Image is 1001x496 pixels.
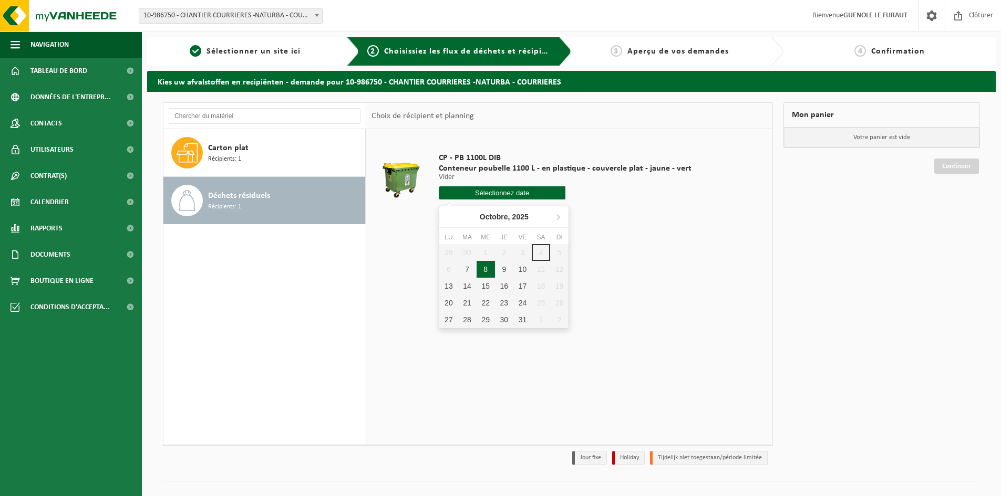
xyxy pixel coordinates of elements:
[147,71,996,91] h2: Kies uw afvalstoffen en recipiënten - demande pour 10-986750 - CHANTIER COURRIERES -NATURBA - COU...
[476,208,533,225] div: Octobre,
[439,163,692,174] span: Conteneur poubelle 1100 L - en plastique - couvercle plat - jaune - vert
[783,102,980,128] div: Mon panier
[439,232,458,242] div: Lu
[439,186,565,199] input: Sélectionnez date
[495,294,513,311] div: 23
[532,232,550,242] div: Sa
[513,261,532,278] div: 10
[139,8,322,23] span: 10-986750 - CHANTIER COURRIERES -NATURBA - COURRIERES
[30,58,87,84] span: Tableau de bord
[30,84,111,110] span: Données de l'entrepr...
[854,45,866,57] span: 4
[512,213,529,220] i: 2025
[843,12,907,19] strong: GUENOLE LE FURAUT
[439,153,692,163] span: CP - PB 1100L DIB
[458,294,476,311] div: 21
[650,451,768,465] li: Tijdelijk niet toegestaan/période limitée
[612,451,645,465] li: Holiday
[458,261,476,278] div: 7
[513,278,532,294] div: 17
[152,45,338,58] a: 1Sélectionner un site ici
[30,241,70,268] span: Documents
[871,47,925,56] span: Confirmation
[439,294,458,311] div: 20
[513,311,532,328] div: 31
[495,278,513,294] div: 16
[139,8,323,24] span: 10-986750 - CHANTIER COURRIERES -NATURBA - COURRIERES
[30,294,110,320] span: Conditions d'accepta...
[439,311,458,328] div: 27
[495,311,513,328] div: 30
[477,311,495,328] div: 29
[611,45,622,57] span: 3
[208,202,241,212] span: Récipients: 1
[30,31,69,58] span: Navigation
[513,294,532,311] div: 24
[30,189,69,215] span: Calendrier
[208,142,249,154] span: Carton plat
[208,189,270,202] span: Déchets résiduels
[208,154,241,164] span: Récipients: 1
[458,311,476,328] div: 28
[163,177,366,224] button: Déchets résiduels Récipients: 1
[439,174,692,181] p: Vider
[384,47,559,56] span: Choisissiez les flux de déchets et récipients
[30,215,63,241] span: Rapports
[190,45,201,57] span: 1
[207,47,301,56] span: Sélectionner un site ici
[30,136,74,163] span: Utilisateurs
[477,278,495,294] div: 15
[367,45,379,57] span: 2
[627,47,729,56] span: Aperçu de vos demandes
[366,103,479,129] div: Choix de récipient et planning
[477,232,495,242] div: Me
[439,278,458,294] div: 13
[30,163,67,189] span: Contrat(s)
[784,128,979,147] p: Votre panier est vide
[458,278,476,294] div: 14
[477,261,495,278] div: 8
[934,159,979,174] a: Continuer
[163,129,366,177] button: Carton plat Récipients: 1
[477,294,495,311] div: 22
[30,268,94,294] span: Boutique en ligne
[572,451,607,465] li: Jour fixe
[30,110,62,136] span: Contacts
[169,108,360,124] input: Chercher du matériel
[458,232,476,242] div: Ma
[495,232,513,242] div: Je
[495,261,513,278] div: 9
[513,232,532,242] div: Ve
[550,232,569,242] div: Di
